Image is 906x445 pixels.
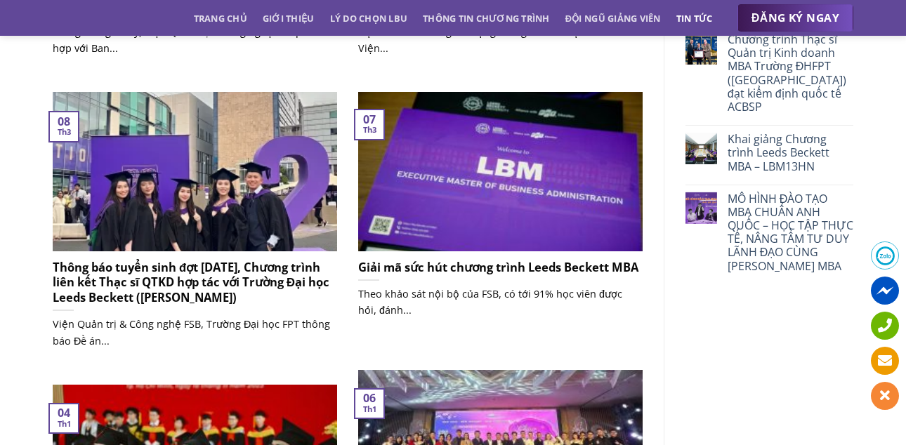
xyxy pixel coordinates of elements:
[358,24,643,56] p: Hội thảo “Xu hướng lao động tương lai – Cơ hội cho ai?” do Viện...
[423,6,550,31] a: Thông tin chương trình
[53,24,337,56] p: Trong tháng 5 này, Viện Quản trị & Công nghệ FSB phối hợp với Ban...
[728,133,853,173] a: Khai giảng Chương trình Leeds Beckett MBA – LBM13HN
[263,6,315,31] a: Giới thiệu
[728,192,853,273] a: MÔ HÌNH ĐÀO TẠO MBA CHUẨN ANH QUỐC – HỌC TẬP THỰC TẾ, NÂNG TẦM TƯ DUY LÃNH ĐẠO CÙNG [PERSON_NAME]...
[565,6,661,31] a: Đội ngũ giảng viên
[358,92,643,333] a: Giải mã sức hút chương trình Leeds Beckett MBA Theo khảo sát nội bộ của FSB, có tới 91% học viên ...
[737,4,853,32] a: ĐĂNG KÝ NGAY
[194,6,247,31] a: Trang chủ
[358,260,643,275] h5: Giải mã sức hút chương trình Leeds Beckett MBA
[53,92,337,364] a: Thông báo tuyển sinh đợt [DATE], Chương trình liên kết Thạc sĩ QTKD hợp tác với Trường Đại học Le...
[676,6,713,31] a: Tin tức
[751,9,839,27] span: ĐĂNG KÝ NGAY
[728,33,853,114] a: Chương trình Thạc sĩ Quản trị Kinh doanh MBA Trường ĐHFPT ([GEOGRAPHIC_DATA]) đạt kiểm định quốc ...
[53,316,337,348] p: Viện Quản trị & Công nghệ FSB, Trường Đại học FPT thông báo Đề án...
[330,6,408,31] a: Lý do chọn LBU
[358,286,643,318] p: Theo khảo sát nội bộ của FSB, có tới 91% học viên được hỏi, đánh...
[53,260,337,305] h5: Thông báo tuyển sinh đợt [DATE], Chương trình liên kết Thạc sĩ QTKD hợp tác với Trường Đại học Le...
